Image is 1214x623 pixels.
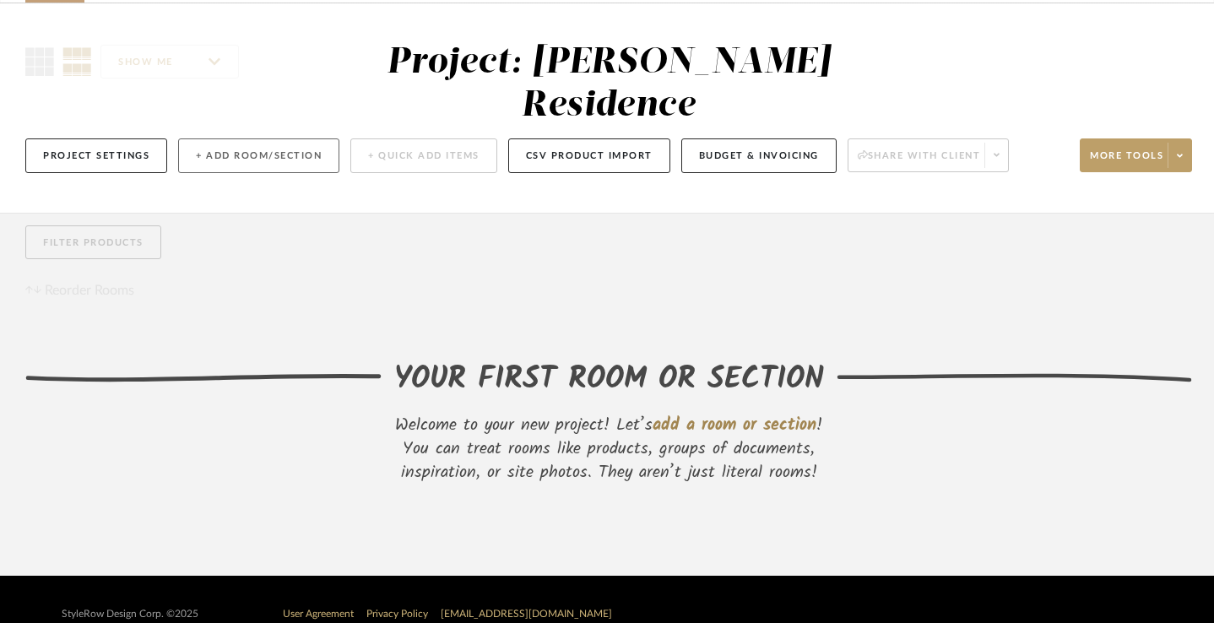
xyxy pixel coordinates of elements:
[387,45,831,123] div: Project: [PERSON_NAME] Residence
[366,609,428,619] a: Privacy Policy
[25,373,382,382] img: lefthand-divider.svg
[25,138,167,173] button: Project Settings
[25,280,134,301] button: Reorder Rooms
[394,357,824,403] div: YOUR FIRST ROOM OR SECTION
[837,373,1193,382] img: righthand-divider.svg
[653,412,816,439] span: add a room or section
[178,138,339,173] button: + Add Room/Section
[350,138,497,173] button: + Quick Add Items
[441,609,612,619] a: [EMAIL_ADDRESS][DOMAIN_NAME]
[848,138,1010,172] button: Share with client
[508,138,670,173] button: CSV Product Import
[25,225,161,260] button: Filter Products
[681,138,837,173] button: Budget & Invoicing
[381,414,837,485] div: Welcome to your new project! Let’s ! You can treat rooms like products, groups of documents, insp...
[1090,149,1163,175] span: More tools
[858,149,981,175] span: Share with client
[45,280,134,301] span: Reorder Rooms
[62,608,198,620] div: StyleRow Design Corp. ©2025
[1080,138,1192,172] button: More tools
[283,609,354,619] a: User Agreement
